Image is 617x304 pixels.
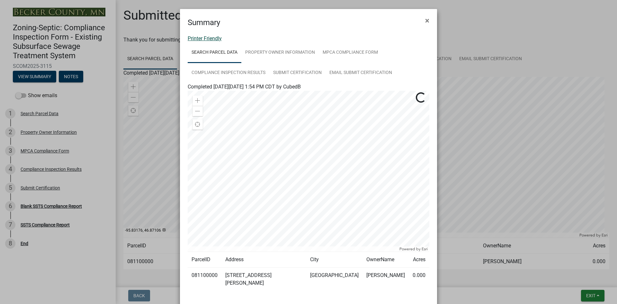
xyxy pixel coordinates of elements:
h4: Summary [188,17,220,28]
a: Email Submit Certification [326,63,396,83]
td: ParcelID [188,252,221,268]
td: [STREET_ADDRESS][PERSON_NAME] [221,268,306,291]
a: Esri [422,247,428,251]
a: Search Parcel Data [188,42,241,63]
td: OwnerName [362,252,409,268]
div: Powered by [398,246,429,252]
div: Zoom out [192,106,203,116]
button: Close [420,12,434,30]
span: × [425,16,429,25]
td: Acres [409,252,429,268]
div: Zoom in [192,96,203,106]
td: City [306,252,362,268]
a: Compliance Inspection Results [188,63,269,83]
a: Property Owner Information [241,42,319,63]
td: Address [221,252,306,268]
div: Find my location [192,119,203,130]
td: 081100000 [188,268,221,291]
td: [PERSON_NAME] [362,268,409,291]
span: Completed [DATE][DATE] 1:54 PM CDT by CubedB [188,84,301,90]
td: [GEOGRAPHIC_DATA] [306,268,362,291]
td: 0.000 [409,268,429,291]
a: Printer Friendly [188,35,222,41]
a: Submit Certification [269,63,326,83]
a: MPCA Compliance Form [319,42,382,63]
